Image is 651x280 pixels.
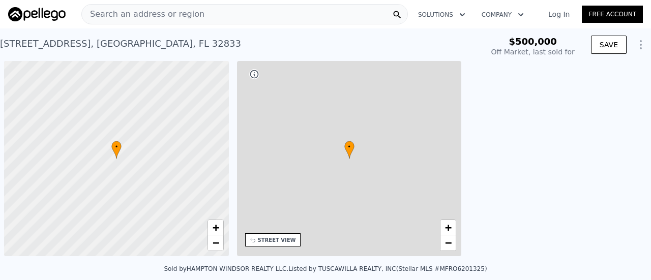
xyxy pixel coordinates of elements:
div: STREET VIEW [258,236,296,244]
span: − [212,236,219,249]
span: Search an address or region [82,8,204,20]
div: Sold by HAMPTON WINDSOR REALTY LLC . [164,265,288,272]
span: • [111,142,122,151]
div: Listed by TUSCAWILLA REALTY, INC (Stellar MLS #MFRO6201325) [288,265,487,272]
img: Pellego [8,7,66,21]
button: Solutions [410,6,474,24]
div: • [111,141,122,159]
span: + [445,221,452,234]
a: Zoom in [440,220,456,235]
a: Zoom out [440,235,456,251]
span: + [212,221,219,234]
button: SAVE [591,36,627,54]
a: Zoom in [208,220,223,235]
button: Company [474,6,532,24]
div: • [344,141,354,159]
a: Zoom out [208,235,223,251]
a: Free Account [582,6,643,23]
span: $500,000 [509,36,557,47]
a: Log In [536,9,582,19]
button: Show Options [631,35,651,55]
span: • [344,142,354,151]
span: − [445,236,452,249]
div: Off Market, last sold for [491,47,575,57]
